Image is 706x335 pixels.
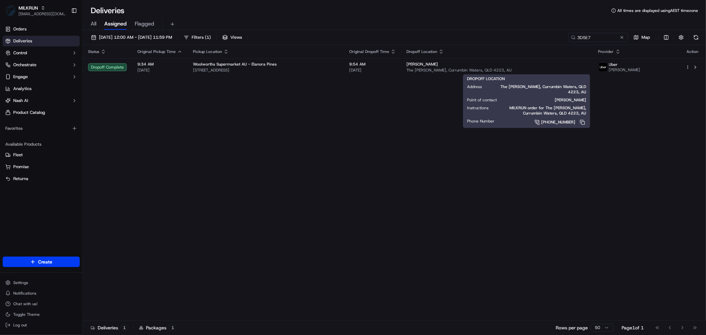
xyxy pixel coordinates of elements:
span: Promise [13,164,29,170]
span: ( 1 ) [205,34,211,40]
span: Flagged [135,20,154,28]
span: Dropoff Location [406,49,437,54]
button: Returns [3,173,80,184]
span: Status [88,49,99,54]
span: [STREET_ADDRESS] [193,68,339,73]
span: Product Catalog [13,110,45,116]
div: Favorites [3,123,80,134]
span: [PERSON_NAME] [507,97,586,103]
span: Create [38,259,52,265]
span: [DATE] [137,68,182,73]
button: Control [3,48,80,58]
span: Nash AI [13,98,28,104]
span: Orchestrate [13,62,36,68]
div: Page 1 of 1 [622,324,644,331]
span: [PHONE_NUMBER] [541,120,575,125]
button: Views [219,33,245,42]
span: Returns [13,176,28,182]
button: Nash AI [3,95,80,106]
p: Rows per page [556,324,588,331]
a: Orders [3,24,80,34]
button: Chat with us! [3,299,80,309]
button: Filters(1) [181,33,214,42]
span: [DATE] 12:00 AM - [DATE] 11:59 PM [99,34,172,40]
a: Promise [5,164,77,170]
button: Refresh [691,33,701,42]
span: Filters [192,34,211,40]
input: Type to search [568,33,628,42]
h1: Deliveries [91,5,124,16]
span: Notifications [13,291,36,296]
button: [EMAIL_ADDRESS][DOMAIN_NAME] [19,11,66,17]
span: Provider [598,49,614,54]
a: Fleet [5,152,77,158]
span: Toggle Theme [13,312,40,317]
div: Available Products [3,139,80,150]
button: MILKRUNMILKRUN[EMAIL_ADDRESS][DOMAIN_NAME] [3,3,69,19]
span: Point of contact [467,97,497,103]
span: Map [641,34,650,40]
span: Analytics [13,86,31,92]
button: Create [3,257,80,267]
span: DROPOFF LOCATION [467,76,505,81]
div: 1 [169,325,176,331]
button: Map [631,33,653,42]
a: Analytics [3,83,80,94]
span: [PERSON_NAME] [406,62,438,67]
span: Uber [609,62,618,67]
span: Phone Number [467,119,494,124]
span: Settings [13,280,28,285]
span: 9:34 AM [137,62,182,67]
span: Deliveries [13,38,32,44]
span: Woolworths Supermarket AU - Elanora Pines [193,62,277,67]
span: All [91,20,96,28]
span: The [PERSON_NAME], Currumbin Waters, QLD 4223, AU [493,84,586,95]
a: Returns [5,176,77,182]
a: Product Catalog [3,107,80,118]
span: [DATE] [349,68,396,73]
span: Views [230,34,242,40]
button: Orchestrate [3,60,80,70]
button: [DATE] 12:00 AM - [DATE] 11:59 PM [88,33,175,42]
span: Original Dropoff Time [349,49,389,54]
img: uber-new-logo.jpeg [599,63,607,72]
a: [PHONE_NUMBER] [505,119,586,126]
span: The [PERSON_NAME], Currumbin Waters, QLD 4223, AU [406,68,588,73]
span: Log out [13,322,27,328]
span: [PERSON_NAME] [609,67,640,72]
button: Settings [3,278,80,287]
span: Engage [13,74,28,80]
span: MILKRUN order for The [PERSON_NAME], Currumbin Waters, QLD 4223, AU [499,105,586,116]
span: Chat with us! [13,301,37,307]
button: Log out [3,320,80,330]
span: Address [467,84,482,89]
span: 9:54 AM [349,62,396,67]
span: Original Pickup Time [137,49,176,54]
span: Control [13,50,27,56]
span: All times are displayed using AEST timezone [617,8,698,13]
span: Instructions [467,105,489,111]
button: MILKRUN [19,5,38,11]
div: Deliveries [91,324,128,331]
button: Promise [3,162,80,172]
button: Engage [3,72,80,82]
a: Deliveries [3,36,80,46]
img: MILKRUN [5,5,16,16]
span: Pickup Location [193,49,222,54]
div: Packages [139,324,176,331]
span: Orders [13,26,26,32]
button: Notifications [3,289,80,298]
div: 1 [121,325,128,331]
div: Action [685,49,699,54]
span: Fleet [13,152,23,158]
button: Toggle Theme [3,310,80,319]
span: Assigned [104,20,127,28]
button: Fleet [3,150,80,160]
